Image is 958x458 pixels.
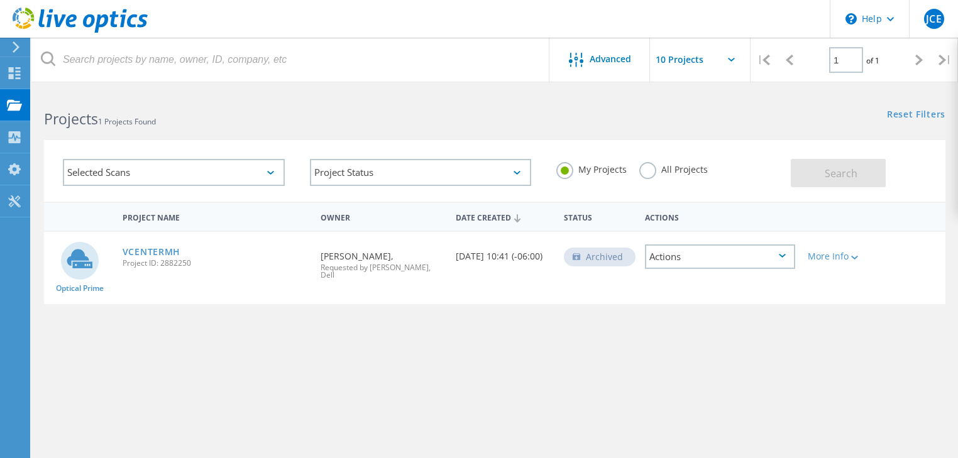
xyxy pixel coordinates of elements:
div: Status [558,205,639,228]
div: | [751,38,776,82]
div: Archived [564,248,636,266]
div: Actions [639,205,801,228]
div: Actions [645,244,795,269]
div: [PERSON_NAME], [314,232,449,292]
span: Project ID: 2882250 [123,259,308,267]
span: JCE [926,14,941,24]
a: Reset Filters [887,110,945,121]
b: Projects [44,109,98,129]
input: Search projects by name, owner, ID, company, etc [31,38,550,82]
div: Project Name [116,205,314,228]
span: Optical Prime [56,285,104,292]
div: Date Created [449,205,558,229]
a: Live Optics Dashboard [13,26,148,35]
label: All Projects [639,162,708,174]
div: More Info [808,252,867,261]
span: Advanced [590,55,631,63]
div: Project Status [310,159,532,186]
svg: \n [845,13,857,25]
span: Requested by [PERSON_NAME], Dell [321,264,443,279]
div: | [932,38,958,82]
span: 1 Projects Found [98,116,156,127]
span: Search [825,166,857,180]
span: of 1 [866,55,879,66]
div: Owner [314,205,449,228]
div: Selected Scans [63,159,285,186]
div: [DATE] 10:41 (-06:00) [449,232,558,273]
label: My Projects [556,162,627,174]
a: VCENTERMH [123,248,180,256]
button: Search [791,159,886,187]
